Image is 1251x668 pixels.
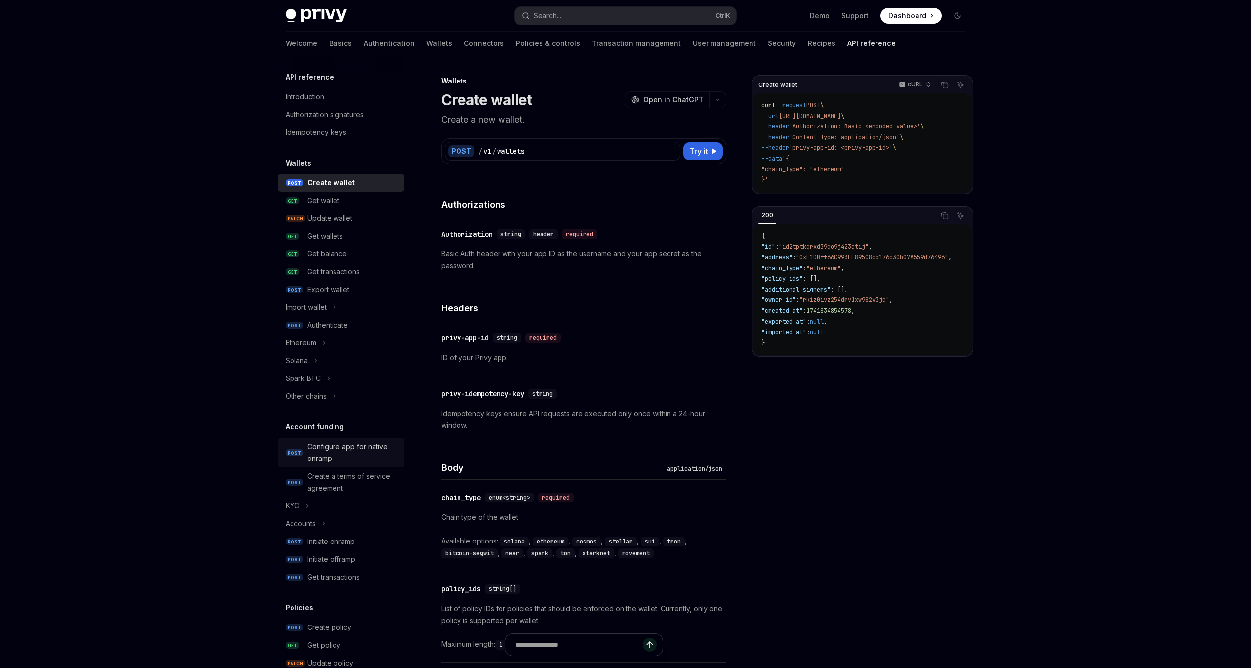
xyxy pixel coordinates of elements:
[880,8,942,24] a: Dashboard
[579,548,614,558] code: starknet
[683,142,723,160] button: Try it
[761,123,789,130] span: --header
[806,318,810,326] span: :
[278,550,404,568] a: POSTInitiate offramp
[307,266,360,278] div: Get transactions
[768,32,796,55] a: Security
[286,602,313,614] h5: Policies
[592,32,681,55] a: Transaction management
[869,243,872,250] span: ,
[761,296,796,304] span: "owner_id"
[779,243,869,250] span: "id2tptkqrxd39qo9j423etij"
[441,408,726,431] p: Idempotency keys ensure API requests are executed only once within a 24-hour window.
[715,12,730,20] span: Ctrl K
[500,537,529,546] code: solana
[761,318,806,326] span: "exported_at"
[841,11,869,21] a: Support
[286,373,321,384] div: Spark BTC
[851,307,855,315] span: ,
[572,537,601,546] code: cosmos
[663,464,726,474] div: application/json
[286,233,299,240] span: GET
[278,467,404,497] a: POSTCreate a terms of service agreement
[641,535,663,547] div: ,
[286,355,308,367] div: Solana
[497,334,517,342] span: string
[761,307,803,315] span: "created_at"
[286,268,299,276] span: GET
[286,126,346,138] div: Idempotency keys
[515,7,736,25] button: Open search
[527,548,552,558] code: spark
[761,155,782,163] span: --data
[643,638,657,652] button: Send message
[831,286,848,293] span: : [],
[841,112,844,120] span: \
[441,352,726,364] p: ID of your Privy app.
[278,245,404,263] a: GETGet balance
[286,322,303,329] span: POST
[307,248,347,260] div: Get balance
[286,250,299,258] span: GET
[810,328,824,336] span: null
[501,548,523,558] code: near
[307,571,360,583] div: Get transactions
[278,316,404,334] a: POSTAuthenticate
[641,537,659,546] code: sui
[796,296,799,304] span: :
[806,328,810,336] span: :
[286,337,316,349] div: Ethereum
[779,112,841,120] span: [URL][DOMAIN_NAME]
[278,106,404,124] a: Authorization signatures
[278,124,404,141] a: Idempotency keys
[515,634,643,656] input: Ask a question...
[307,284,349,295] div: Export wallet
[689,145,708,157] span: Try it
[278,619,404,636] a: POSTCreate policy
[761,328,806,336] span: "imported_at"
[278,334,404,352] button: Toggle Ethereum section
[286,157,311,169] h5: Wallets
[761,253,792,261] span: "address"
[562,229,597,239] div: required
[841,264,844,272] span: ,
[920,123,924,130] span: \
[307,639,340,651] div: Get policy
[464,32,504,55] a: Connectors
[441,493,481,502] div: chain_type
[605,537,637,546] code: stellar
[806,307,851,315] span: 1741834854578
[441,229,493,239] div: Authorization
[789,123,920,130] span: 'Authorization: Basic <encoded-value>'
[579,547,618,559] div: ,
[893,144,896,152] span: \
[278,174,404,192] a: POSTCreate wallet
[663,535,689,547] div: ,
[448,145,474,157] div: POST
[286,556,303,563] span: POST
[441,248,726,272] p: Basic Auth header with your app ID as the username and your app secret as the password.
[307,177,355,189] div: Create wallet
[307,230,343,242] div: Get wallets
[900,133,903,141] span: \
[938,209,951,222] button: Copy the contents from the code block
[278,568,404,586] a: POSTGet transactions
[761,232,765,240] span: {
[307,319,348,331] div: Authenticate
[441,76,726,86] div: Wallets
[761,101,775,109] span: curl
[286,286,303,293] span: POST
[500,230,521,238] span: string
[556,548,575,558] code: ton
[278,636,404,654] a: GETGet policy
[307,195,339,207] div: Get wallet
[286,449,303,457] span: POST
[501,547,527,559] div: ,
[441,584,481,594] div: policy_ids
[307,622,351,633] div: Create policy
[806,264,841,272] span: "ethereum"
[286,479,303,486] span: POST
[286,91,324,103] div: Introduction
[938,79,951,91] button: Copy the contents from the code block
[278,370,404,387] button: Toggle Spark BTC section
